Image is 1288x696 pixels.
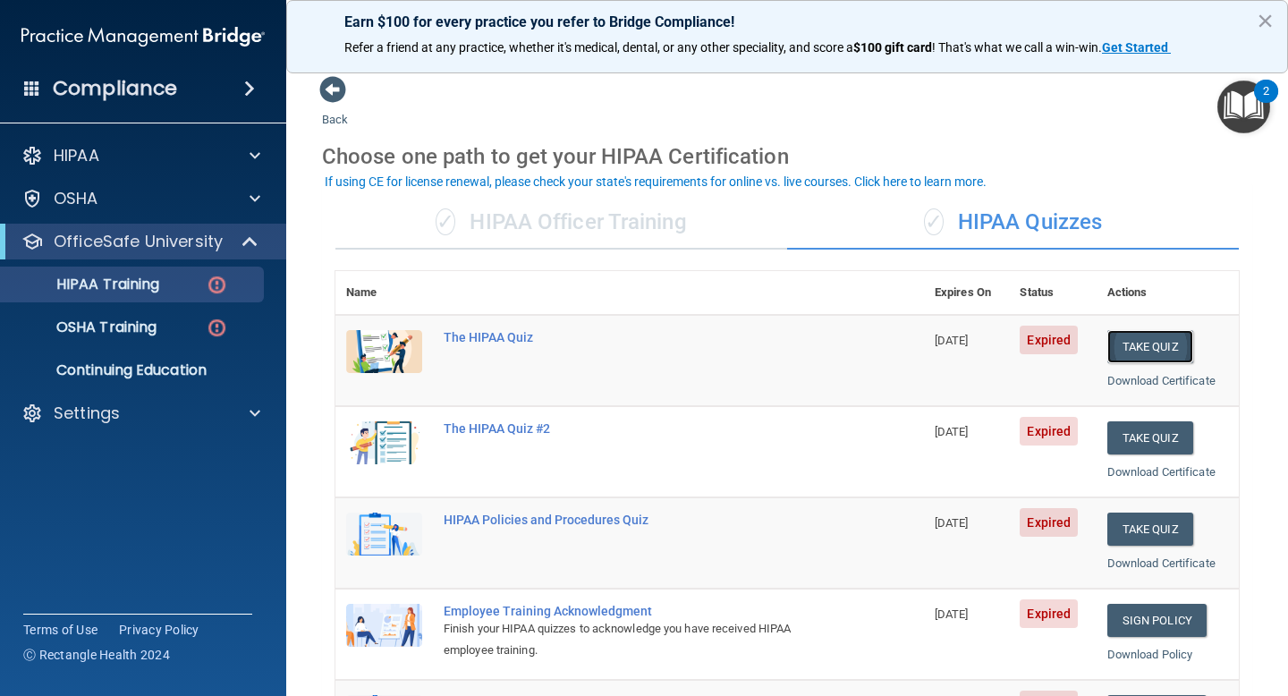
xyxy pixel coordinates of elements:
[935,607,969,621] span: [DATE]
[444,421,835,436] div: The HIPAA Quiz #2
[932,40,1102,55] span: ! That's what we call a win-win.
[53,76,177,101] h4: Compliance
[54,145,99,166] p: HIPAA
[23,646,170,664] span: Ⓒ Rectangle Health 2024
[1102,40,1171,55] a: Get Started
[1102,40,1168,55] strong: Get Started
[935,516,969,530] span: [DATE]
[344,13,1230,30] p: Earn $100 for every practice you refer to Bridge Compliance!
[54,403,120,424] p: Settings
[119,621,199,639] a: Privacy Policy
[1107,604,1207,637] a: Sign Policy
[1020,326,1078,354] span: Expired
[12,318,157,336] p: OSHA Training
[322,131,1252,182] div: Choose one path to get your HIPAA Certification
[1009,271,1096,315] th: Status
[935,425,969,438] span: [DATE]
[21,145,260,166] a: HIPAA
[21,19,265,55] img: PMB logo
[335,271,433,315] th: Name
[1107,648,1193,661] a: Download Policy
[344,40,853,55] span: Refer a friend at any practice, whether it's medical, dental, or any other speciality, and score a
[1020,599,1078,628] span: Expired
[23,621,97,639] a: Terms of Use
[436,208,455,235] span: ✓
[54,188,98,209] p: OSHA
[935,334,969,347] span: [DATE]
[444,618,835,661] div: Finish your HIPAA quizzes to acknowledge you have received HIPAA employee training.
[322,91,348,126] a: Back
[444,604,835,618] div: Employee Training Acknowledgment
[335,196,787,250] div: HIPAA Officer Training
[787,196,1239,250] div: HIPAA Quizzes
[1020,508,1078,537] span: Expired
[54,231,223,252] p: OfficeSafe University
[325,175,987,188] div: If using CE for license renewal, please check your state's requirements for online vs. live cours...
[1263,91,1269,115] div: 2
[444,330,835,344] div: The HIPAA Quiz
[1097,271,1239,315] th: Actions
[1020,417,1078,446] span: Expired
[1107,330,1193,363] button: Take Quiz
[924,208,944,235] span: ✓
[1107,421,1193,454] button: Take Quiz
[322,173,989,191] button: If using CE for license renewal, please check your state's requirements for online vs. live cours...
[1107,374,1216,387] a: Download Certificate
[12,276,159,293] p: HIPAA Training
[12,361,256,379] p: Continuing Education
[1257,6,1274,35] button: Close
[21,231,259,252] a: OfficeSafe University
[853,40,932,55] strong: $100 gift card
[1107,465,1216,479] a: Download Certificate
[21,188,260,209] a: OSHA
[21,403,260,424] a: Settings
[206,317,228,339] img: danger-circle.6113f641.png
[444,513,835,527] div: HIPAA Policies and Procedures Quiz
[206,274,228,296] img: danger-circle.6113f641.png
[1217,81,1270,133] button: Open Resource Center, 2 new notifications
[1107,513,1193,546] button: Take Quiz
[924,271,1010,315] th: Expires On
[1107,556,1216,570] a: Download Certificate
